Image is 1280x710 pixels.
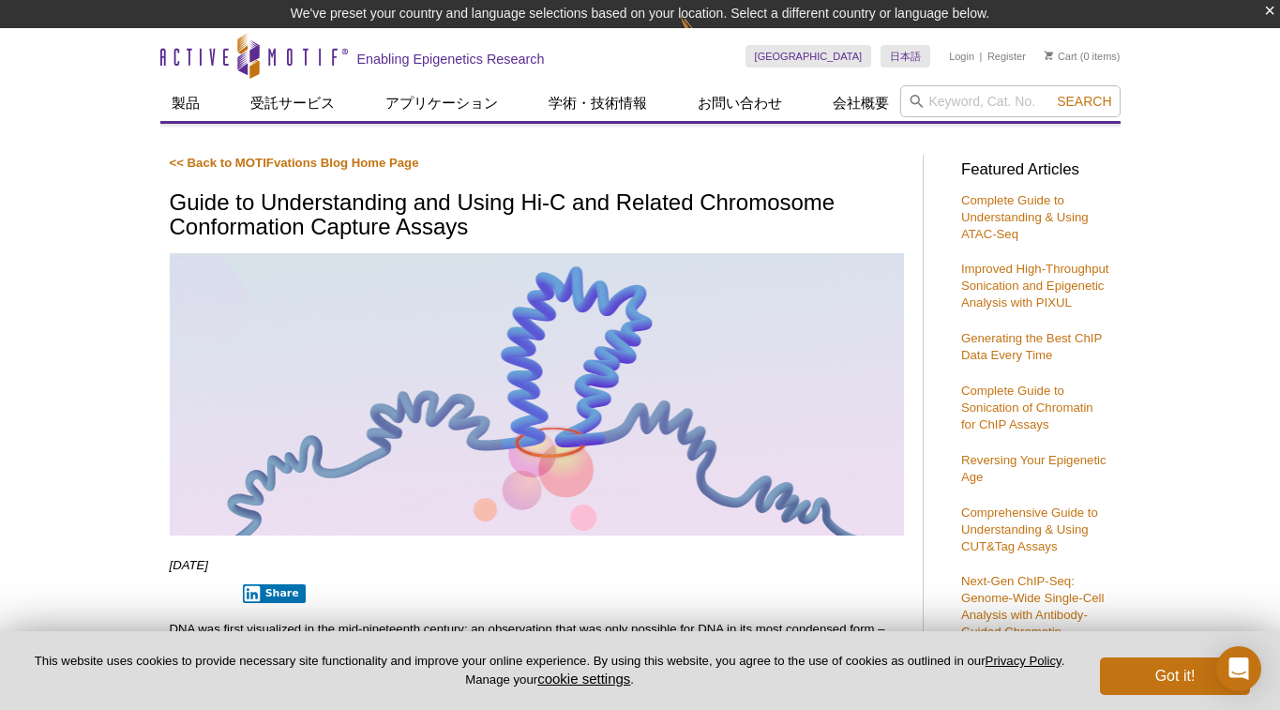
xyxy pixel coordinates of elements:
[987,50,1026,63] a: Register
[537,85,658,121] a: 学術・技術情報
[745,45,872,68] a: [GEOGRAPHIC_DATA]
[1045,50,1077,63] a: Cart
[949,50,974,63] a: Login
[900,85,1121,117] input: Keyword, Cat. No.
[239,85,346,121] a: 受託サービス
[680,14,730,58] img: Change Here
[821,85,900,121] a: 会社概要
[170,621,904,688] p: DNA was first visualized in the mid-nineteenth century; an observation that was only possible for...
[170,558,209,572] em: [DATE]
[961,384,1093,431] a: Complete Guide to Sonication of Chromatin for ChIP Assays
[961,574,1104,656] a: Next-Gen ChIP-Seq: Genome-Wide Single-Cell Analysis with Antibody-Guided Chromatin Tagmentation M...
[30,653,1069,688] p: This website uses cookies to provide necessary site functionality and improve your online experie...
[961,193,1089,241] a: Complete Guide to Understanding & Using ATAC-Seq
[170,156,419,170] a: << Back to MOTIFvations Blog Home Page
[1045,45,1121,68] li: (0 items)
[1051,93,1117,110] button: Search
[686,85,793,121] a: お問い合わせ
[357,51,545,68] h2: Enabling Epigenetics Research
[1216,646,1261,691] div: Open Intercom Messenger
[881,45,930,68] a: 日本語
[986,654,1062,668] a: Privacy Policy
[170,190,904,242] h1: Guide to Understanding and Using Hi-C and Related Chromosome Conformation Capture Assays
[243,584,306,603] button: Share
[537,671,630,687] button: cookie settings
[961,331,1102,362] a: Generating the Best ChIP Data Every Time
[160,85,211,121] a: 製品
[374,85,509,121] a: アプリケーション
[170,253,904,536] img: Hi-C
[1100,657,1250,695] button: Got it!
[961,262,1109,310] a: Improved High-Throughput Sonication and Epigenetic Analysis with PIXUL
[961,506,1098,553] a: Comprehensive Guide to Understanding & Using CUT&Tag Assays
[1057,94,1111,109] span: Search
[980,45,983,68] li: |
[961,162,1111,178] h3: Featured Articles
[961,453,1107,484] a: Reversing Your Epigenetic Age
[1045,51,1053,60] img: Your Cart
[170,583,231,602] iframe: X Post Button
